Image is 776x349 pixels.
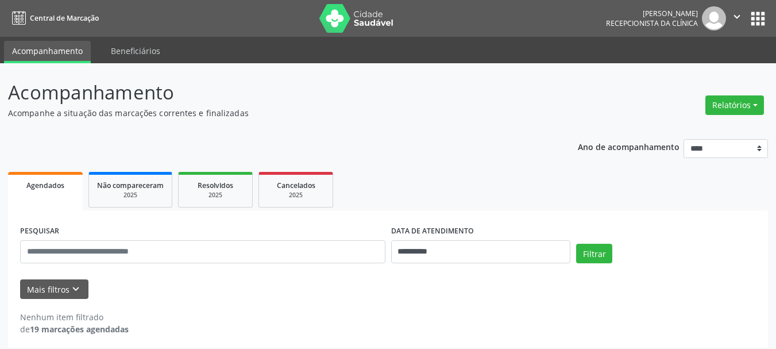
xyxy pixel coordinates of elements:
button:  [726,6,748,30]
a: Acompanhamento [4,41,91,63]
button: Filtrar [576,244,612,263]
i: keyboard_arrow_down [70,283,82,296]
div: Nenhum item filtrado [20,311,129,323]
strong: 19 marcações agendadas [30,324,129,335]
span: Resolvidos [198,181,233,190]
span: Central de Marcação [30,13,99,23]
div: 2025 [267,191,325,200]
div: de [20,323,129,335]
p: Ano de acompanhamento [578,139,680,154]
a: Central de Marcação [8,9,99,28]
span: Cancelados [277,181,315,190]
p: Acompanhe a situação das marcações correntes e finalizadas [8,107,540,119]
div: 2025 [187,191,244,200]
div: 2025 [97,191,164,200]
button: apps [748,9,768,29]
div: [PERSON_NAME] [606,9,698,18]
label: DATA DE ATENDIMENTO [391,223,474,240]
button: Relatórios [705,95,764,115]
label: PESQUISAR [20,223,59,240]
span: Agendados [26,181,64,190]
a: Beneficiários [103,41,168,61]
p: Acompanhamento [8,78,540,107]
i:  [731,10,743,23]
img: img [702,6,726,30]
span: Recepcionista da clínica [606,18,698,28]
span: Não compareceram [97,181,164,190]
button: Mais filtroskeyboard_arrow_down [20,279,88,300]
